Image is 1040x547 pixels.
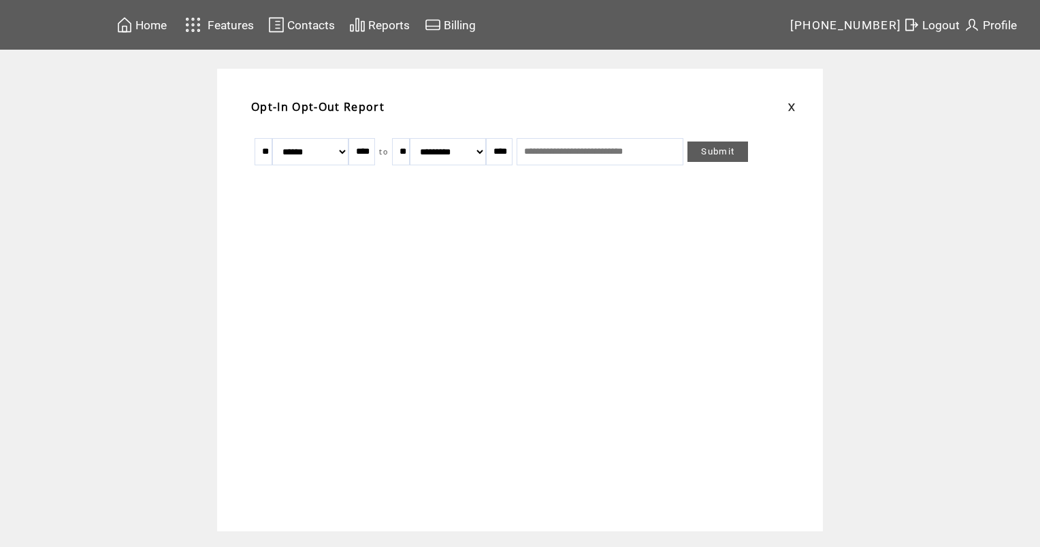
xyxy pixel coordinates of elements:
[901,14,962,35] a: Logout
[423,14,478,35] a: Billing
[962,14,1019,35] a: Profile
[114,14,169,35] a: Home
[983,18,1017,32] span: Profile
[135,18,167,32] span: Home
[444,18,476,32] span: Billing
[349,16,365,33] img: chart.svg
[179,12,256,38] a: Features
[181,14,205,36] img: features.svg
[425,16,441,33] img: creidtcard.svg
[964,16,980,33] img: profile.svg
[368,18,410,32] span: Reports
[790,18,902,32] span: [PHONE_NUMBER]
[379,147,388,156] span: to
[266,14,337,35] a: Contacts
[922,18,960,32] span: Logout
[268,16,285,33] img: contacts.svg
[116,16,133,33] img: home.svg
[208,18,254,32] span: Features
[251,99,385,114] span: Opt-In Opt-Out Report
[347,14,412,35] a: Reports
[287,18,335,32] span: Contacts
[903,16,920,33] img: exit.svg
[687,142,748,162] a: Submit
